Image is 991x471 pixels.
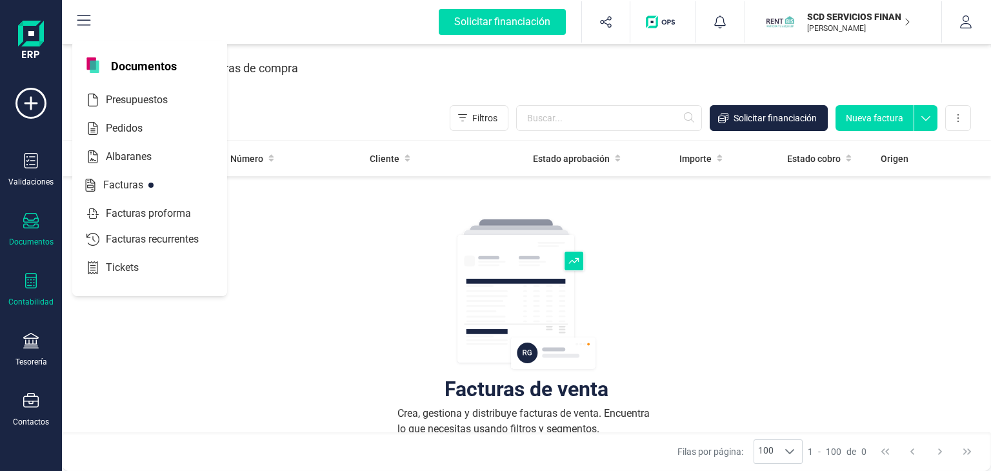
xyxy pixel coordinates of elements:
[13,417,49,427] div: Contactos
[101,206,214,221] span: Facturas proforma
[808,445,813,458] span: 1
[646,15,680,28] img: Logo de OPS
[677,439,803,464] div: Filas por página:
[754,440,777,463] span: 100
[8,297,54,307] div: Contabilidad
[230,152,263,165] span: Número
[873,439,897,464] button: First Page
[710,105,828,131] button: Solicitar financiación
[928,439,952,464] button: Next Page
[423,1,581,43] button: Solicitar financiación
[455,217,597,372] img: img-empty-table.svg
[679,152,712,165] span: Importe
[861,445,866,458] span: 0
[836,105,914,131] button: Nueva factura
[397,406,656,437] div: Crea, gestiona y distribuye facturas de venta. Encuentra lo que necesitas usando filtros y segmen...
[445,383,608,396] div: Facturas de venta
[766,8,794,36] img: SC
[761,1,926,43] button: SCSCD SERVICIOS FINANCIEROS SL[PERSON_NAME]
[955,439,979,464] button: Last Page
[808,445,866,458] div: -
[533,152,610,165] span: Estado aprobación
[98,177,166,193] span: Facturas
[370,152,399,165] span: Cliente
[15,357,47,367] div: Tesorería
[826,445,841,458] span: 100
[101,149,175,165] span: Albaranes
[101,232,222,247] span: Facturas recurrentes
[9,237,54,247] div: Documentos
[900,439,925,464] button: Previous Page
[807,10,910,23] p: SCD SERVICIOS FINANCIEROS SL
[450,105,508,131] button: Filtros
[101,260,162,276] span: Tickets
[846,445,856,458] span: de
[18,21,44,62] img: Logo Finanedi
[101,121,166,136] span: Pedidos
[881,152,908,165] span: Origen
[439,9,566,35] div: Solicitar financiación
[101,92,191,108] span: Presupuestos
[516,105,702,131] input: Buscar...
[472,112,497,125] span: Filtros
[103,57,185,73] span: Documentos
[195,52,298,85] div: Facturas de compra
[8,177,54,187] div: Validaciones
[807,23,910,34] p: [PERSON_NAME]
[638,1,688,43] button: Logo de OPS
[787,152,841,165] span: Estado cobro
[734,112,817,125] span: Solicitar financiación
